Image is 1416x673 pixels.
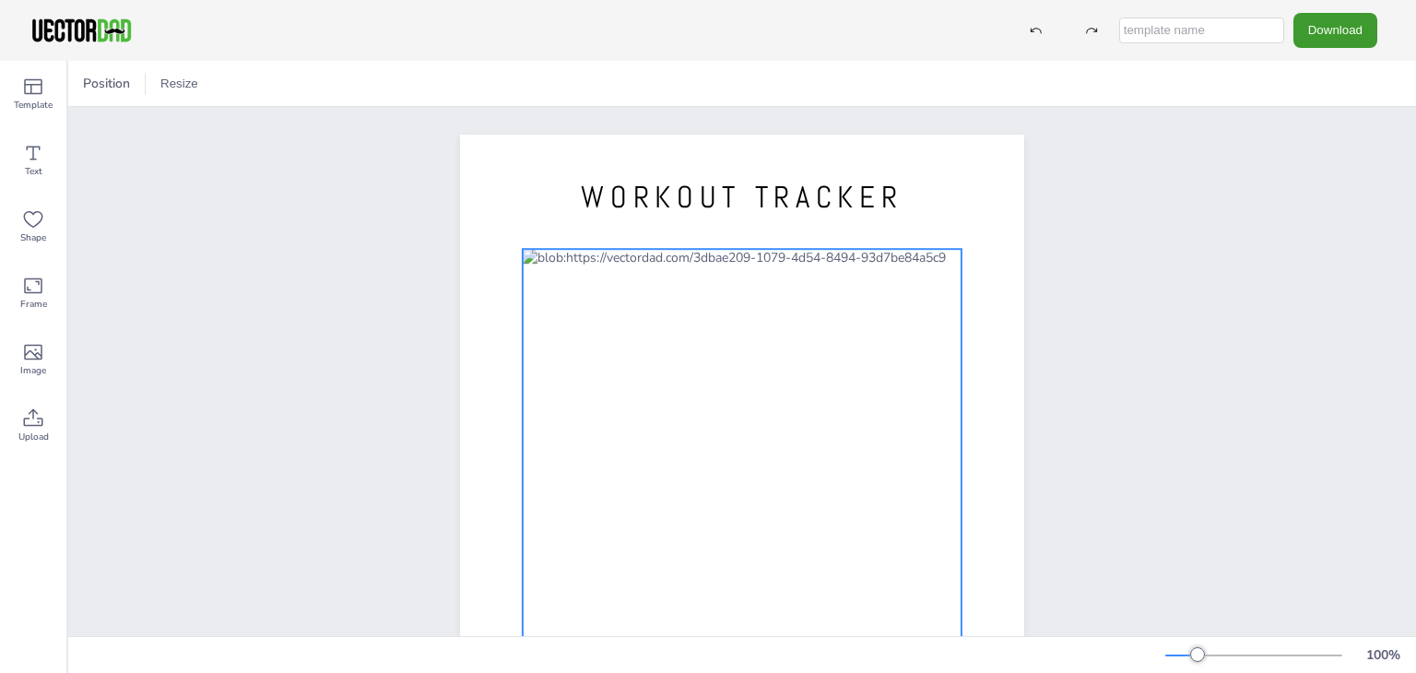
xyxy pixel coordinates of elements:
span: Frame [20,297,47,312]
button: Resize [153,69,206,99]
span: Position [79,75,134,92]
div: 100 % [1361,646,1405,664]
span: Template [14,98,53,112]
span: Text [25,164,42,179]
span: Upload [18,430,49,444]
span: Image [20,363,46,378]
img: VectorDad-1.png [29,17,134,44]
button: Download [1293,13,1377,47]
input: template name [1119,18,1284,43]
span: Shape [20,230,46,245]
span: WORKOUT TRACKER [581,178,903,217]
